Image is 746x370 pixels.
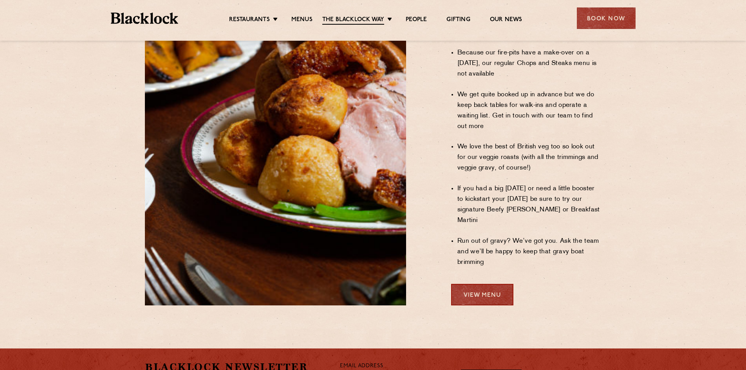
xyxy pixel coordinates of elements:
[457,184,601,226] li: If you had a big [DATE] or need a little booster to kickstart your [DATE] be sure to try our sign...
[457,142,601,173] li: We love the best of British veg too so look out for our veggie roasts (with all the trimmings and...
[451,284,513,305] a: View Menu
[457,48,601,79] li: Because our fire-pits have a make-over on a [DATE], our regular Chops and Steaks menu is not avai...
[322,16,384,25] a: The Blacklock Way
[457,90,601,132] li: We get quite booked up in advance but we do keep back tables for walk-ins and operate a waiting l...
[291,16,312,24] a: Menus
[229,16,270,24] a: Restaurants
[457,236,601,268] li: Run out of gravy? We’ve got you. Ask the team and we’ll be happy to keep that gravy boat brimming
[406,16,427,24] a: People
[446,16,470,24] a: Gifting
[111,13,179,24] img: BL_Textured_Logo-footer-cropped.svg
[490,16,522,24] a: Our News
[577,7,636,29] div: Book Now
